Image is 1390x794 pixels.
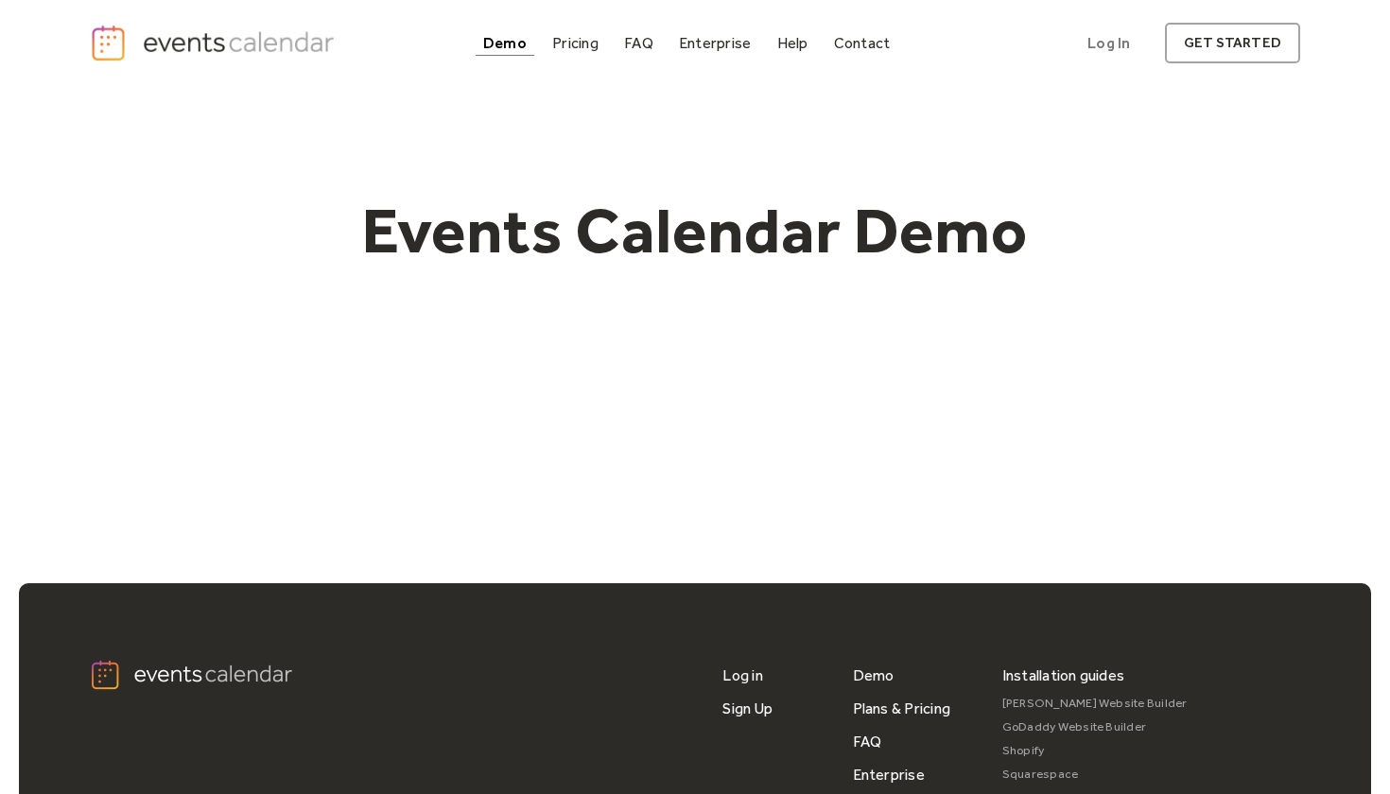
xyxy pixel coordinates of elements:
a: GoDaddy Website Builder [1002,716,1188,739]
a: FAQ [617,30,661,56]
a: Log in [722,659,762,692]
a: get started [1165,23,1300,63]
a: Squarespace [1002,763,1188,786]
a: Demo [476,30,534,56]
div: Demo [483,38,527,48]
div: Contact [834,38,891,48]
a: Help [770,30,816,56]
a: Contact [826,30,898,56]
div: Pricing [552,38,599,48]
a: Enterprise [671,30,758,56]
a: Demo [853,659,895,692]
a: [PERSON_NAME] Website Builder [1002,692,1188,716]
a: Log In [1069,23,1149,63]
a: Plans & Pricing [853,692,951,725]
a: FAQ [853,725,882,758]
div: FAQ [624,38,653,48]
h1: Events Calendar Demo [332,192,1058,269]
a: Enterprise [853,758,925,791]
a: Pricing [545,30,606,56]
div: Installation guides [1002,659,1125,692]
a: Sign Up [722,692,773,725]
div: Help [777,38,808,48]
a: home [90,24,339,62]
div: Enterprise [679,38,751,48]
a: Shopify [1002,739,1188,763]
